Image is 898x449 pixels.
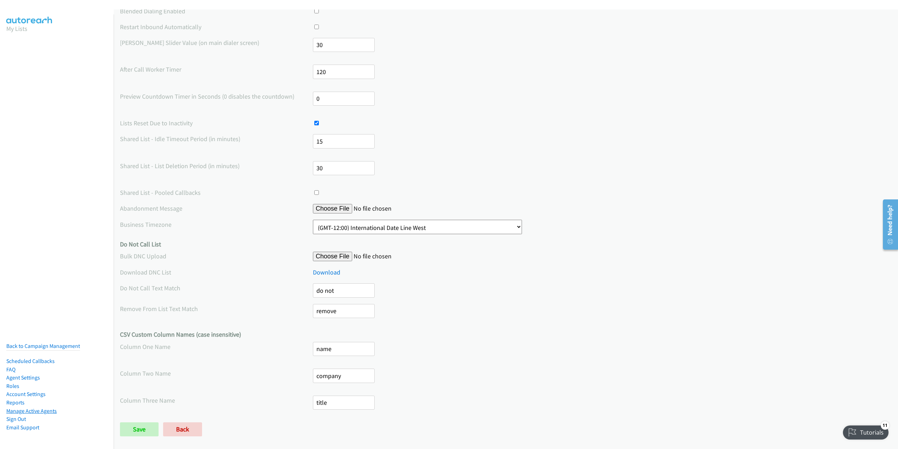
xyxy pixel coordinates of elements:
label: Blended Dialing Enabled [120,6,313,16]
iframe: Resource Center [878,197,898,252]
a: Reports [6,399,25,406]
label: Column One Name [120,342,313,351]
label: Do Not Call Text Match [120,283,313,293]
a: Download [313,268,340,276]
a: Roles [6,383,19,389]
a: Back [163,422,202,436]
input: Save [120,422,159,436]
label: Column Two Name [120,369,313,378]
a: Scheduled Callbacks [6,358,55,364]
label: Shared List - List Deletion Period (in minutes) [120,161,313,171]
a: Back to Campaign Management [6,343,80,349]
a: Sign Out [6,416,26,422]
a: Email Support [6,424,39,431]
label: Download DNC List [120,268,313,277]
h4: Do Not Call List [120,240,892,249]
label: Shared List - Idle Timeout Period (in minutes) [120,134,313,144]
label: Restart Inbound Automatically [120,22,313,32]
label: Business Timezone [120,220,313,229]
a: My Lists [6,25,27,33]
label: Shared List - Pooled Callbacks [120,188,313,197]
a: Manage Active Agents [6,408,57,414]
label: Abandonment Message [120,204,313,213]
a: FAQ [6,366,15,373]
a: Account Settings [6,391,46,397]
label: After Call Worker Timer [120,65,313,74]
a: Agent Settings [6,374,40,381]
label: Bulk DNC Upload [120,251,313,261]
h4: CSV Custom Column Names (case insensitive) [120,331,892,339]
iframe: Checklist [839,418,893,444]
label: Lists Reset Due to Inactivity [120,118,313,128]
label: Remove From List Text Match [120,304,313,313]
label: [PERSON_NAME] Slider Value (on main dialer screen) [120,38,313,47]
label: Preview Countdown Timer in Seconds (0 disables the countdown) [120,92,313,101]
label: Column Three Name [120,396,313,405]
